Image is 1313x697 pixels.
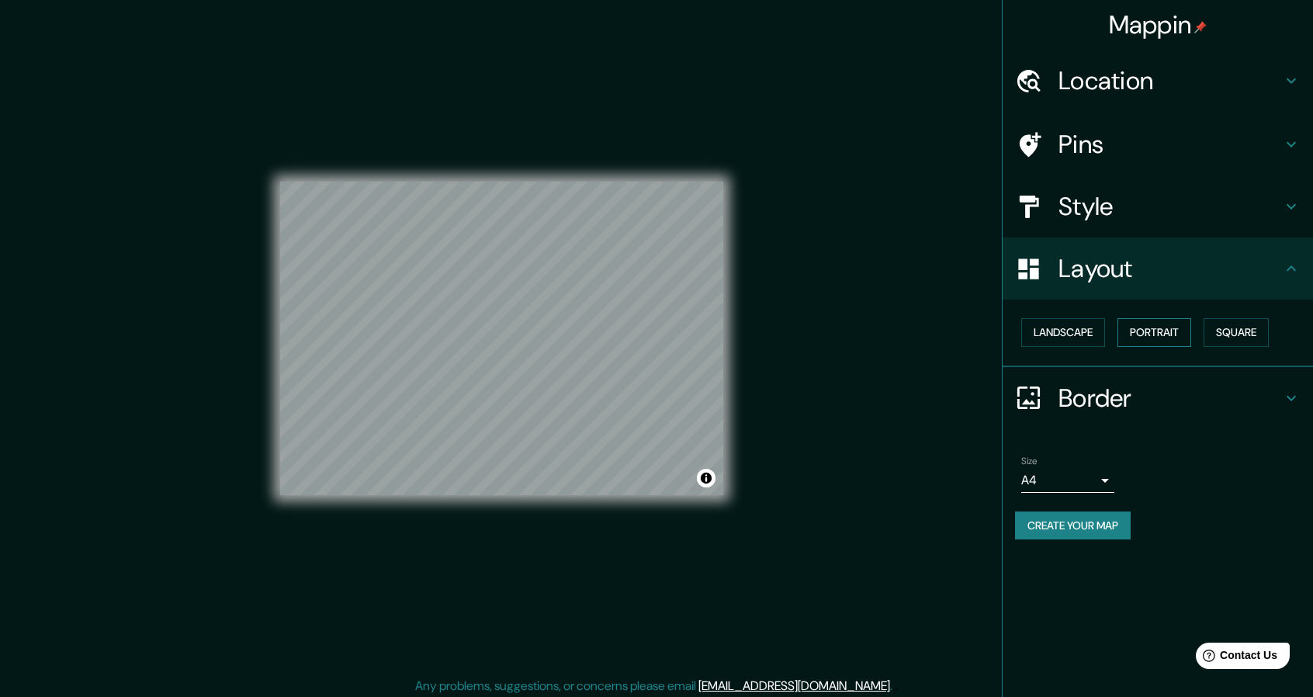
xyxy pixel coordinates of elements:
div: Layout [1003,238,1313,300]
h4: Location [1058,65,1282,96]
button: Portrait [1117,318,1191,347]
button: Square [1204,318,1269,347]
button: Toggle attribution [697,469,715,487]
div: A4 [1021,468,1114,493]
p: Any problems, suggestions, or concerns please email . [415,677,892,695]
div: Location [1003,50,1313,112]
div: Pins [1003,113,1313,175]
button: Landscape [1021,318,1105,347]
h4: Pins [1058,129,1282,160]
h4: Layout [1058,253,1282,284]
h4: Border [1058,383,1282,414]
button: Create your map [1015,511,1131,540]
div: . [895,677,898,695]
a: [EMAIL_ADDRESS][DOMAIN_NAME] [698,678,890,694]
img: pin-icon.png [1194,21,1207,33]
h4: Mappin [1109,9,1207,40]
iframe: Help widget launcher [1175,636,1296,680]
label: Size [1021,454,1038,467]
h4: Style [1058,191,1282,222]
div: Border [1003,367,1313,429]
div: . [892,677,895,695]
canvas: Map [280,182,723,495]
div: Style [1003,175,1313,238]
